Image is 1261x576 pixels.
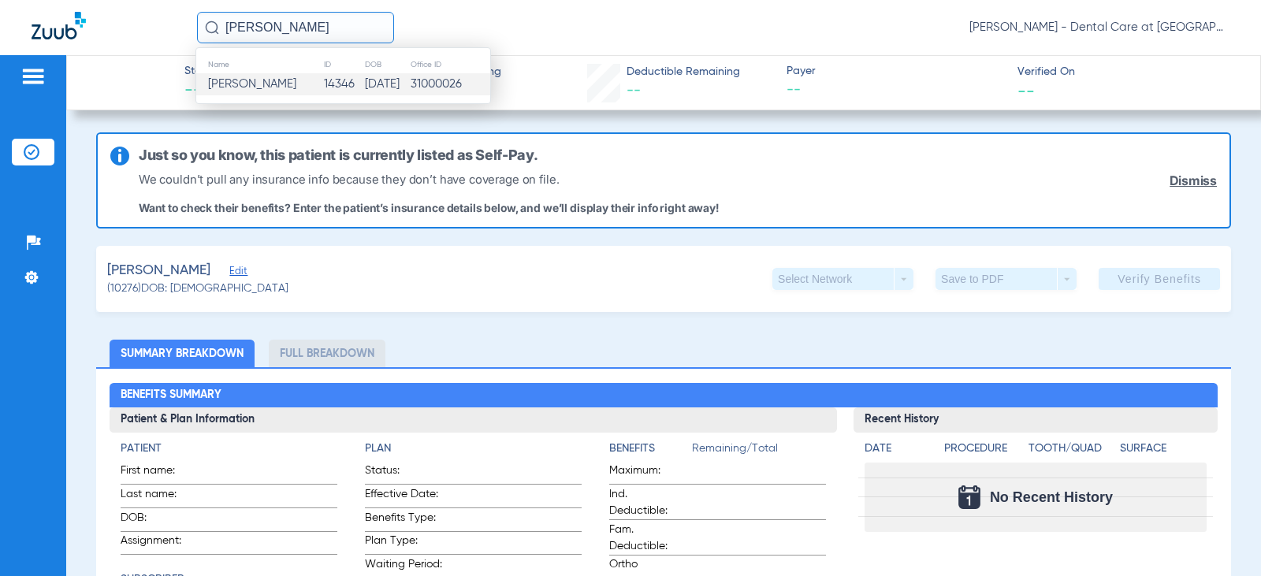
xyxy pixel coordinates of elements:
[205,20,219,35] img: Search Icon
[787,80,1004,100] span: --
[365,440,582,457] h4: Plan
[121,486,198,507] span: Last name:
[854,407,1217,433] h3: Recent History
[139,147,538,164] h6: Just so you know, this patient is currently listed as Self-Pay.
[609,440,692,463] app-breakdown-title: Benefits
[865,440,931,463] app-breakdown-title: Date
[1120,440,1206,457] h4: Surface
[969,20,1229,35] span: [PERSON_NAME] - Dental Care at [GEOGRAPHIC_DATA]
[110,407,837,433] h3: Patient & Plan Information
[110,383,1217,408] h2: Benefits Summary
[944,440,1022,463] app-breakdown-title: Procedure
[269,340,385,367] li: Full Breakdown
[107,281,288,297] span: (10276) DOB: [DEMOGRAPHIC_DATA]
[107,261,210,281] span: [PERSON_NAME]
[196,56,323,73] th: Name
[365,463,442,484] span: Status:
[1017,82,1035,98] span: --
[121,510,198,531] span: DOB:
[365,510,442,531] span: Benefits Type:
[323,56,364,73] th: ID
[990,489,1113,505] span: No Recent History
[365,486,442,507] span: Effective Date:
[410,56,490,73] th: Office ID
[865,440,931,457] h4: Date
[1170,173,1217,188] a: Dismiss
[184,80,217,102] span: --
[609,463,686,484] span: Maximum:
[609,522,686,555] span: Fam. Deductible:
[208,78,296,90] span: [PERSON_NAME]
[692,440,826,463] span: Remaining/Total
[229,266,244,281] span: Edit
[110,340,255,367] li: Summary Breakdown
[787,63,1004,80] span: Payer
[365,533,442,554] span: Plan Type:
[609,486,686,519] span: Ind. Deductible:
[20,67,46,86] img: hamburger-icon
[197,12,394,43] input: Search for patients
[323,73,364,95] td: 14346
[121,440,337,457] h4: Patient
[1017,64,1235,80] span: Verified On
[1120,440,1206,463] app-breakdown-title: Surface
[627,64,740,80] span: Deductible Remaining
[32,12,86,39] img: Zuub Logo
[944,440,1022,457] h4: Procedure
[121,533,198,554] span: Assignment:
[958,485,980,509] img: Calendar
[364,73,410,95] td: [DATE]
[139,170,719,188] p: We couldn’t pull any insurance info because they don’t have coverage on file.
[110,147,129,165] img: info-icon
[121,463,198,484] span: First name:
[410,73,490,95] td: 31000026
[1029,440,1114,457] h4: Tooth/Quad
[1029,440,1114,463] app-breakdown-title: Tooth/Quad
[364,56,410,73] th: DOB
[627,84,641,98] span: --
[609,440,692,457] h4: Benefits
[184,63,217,80] span: Status
[139,201,719,214] p: Want to check their benefits? Enter the patient’s insurance details below, and we’ll display thei...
